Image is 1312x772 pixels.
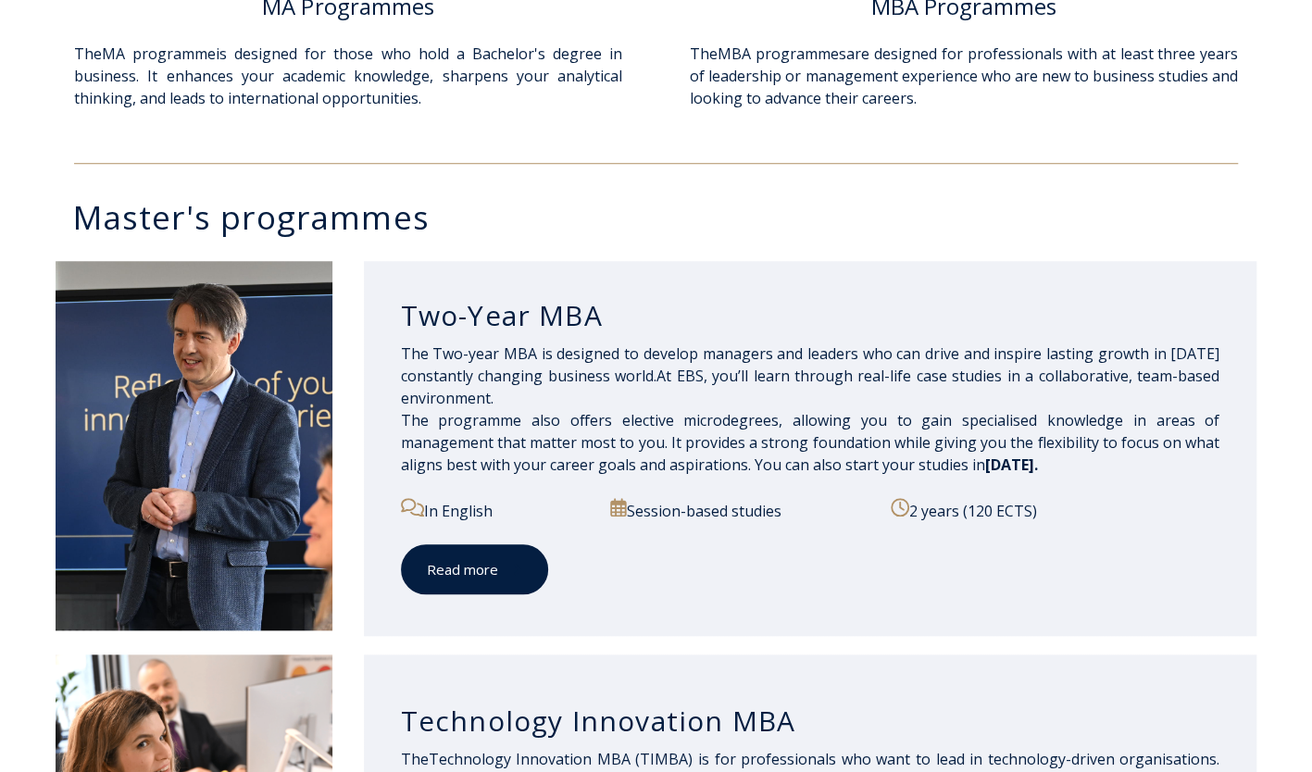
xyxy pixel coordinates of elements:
span: [DATE]. [985,454,1038,475]
h3: Master's programmes [73,201,1258,233]
span: The are designed for professionals with at least three years of leadership or management experien... [690,44,1238,108]
h3: Technology Innovation MBA [401,704,1219,739]
h3: Two-Year MBA [401,298,1219,333]
p: Session-based studies [610,498,869,522]
p: 2 years (120 ECTS) [891,498,1219,522]
span: The [401,749,429,769]
img: DSC_2098 [56,261,332,630]
span: The Two-year MBA is designed to develop managers and leaders who can drive and inspire lasting gr... [401,343,1219,475]
span: Technology Innovation M [429,749,787,769]
a: MA programme [102,44,216,64]
a: MBA programmes [718,44,846,64]
span: You can also start your studies in [755,454,1038,475]
span: BA (TIMBA) is for profes [611,749,787,769]
span: The is designed for those who hold a Bachelor's degree in business. It enhances your academic kno... [74,44,622,108]
p: In English [401,498,590,522]
a: Read more [401,544,548,595]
